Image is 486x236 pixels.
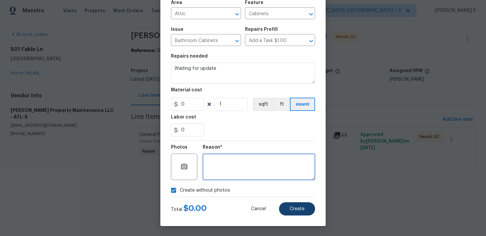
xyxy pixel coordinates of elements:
h5: Photos [171,145,187,150]
button: Open [306,36,316,46]
textarea: Waiting for update [171,63,315,84]
button: Open [306,10,316,19]
button: count [290,98,315,111]
h5: Labor cost [171,115,196,119]
span: Cancel [251,207,266,212]
button: Open [232,10,242,19]
span: Create without photos [180,187,230,194]
button: sqft [253,98,273,111]
button: ft [273,98,290,111]
span: Create [290,207,304,212]
h5: Area [171,0,182,5]
button: Create [279,202,315,215]
h5: Issue [171,27,183,32]
h5: Reason* [203,145,222,150]
h5: Repairs needed [171,54,208,59]
button: Open [232,36,242,46]
h5: Material cost [171,88,202,92]
div: Total [171,205,207,213]
span: $ 0.00 [183,204,207,212]
h5: Repairs Prefill [245,27,278,32]
button: Cancel [240,202,276,215]
h5: Feature [245,0,263,5]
